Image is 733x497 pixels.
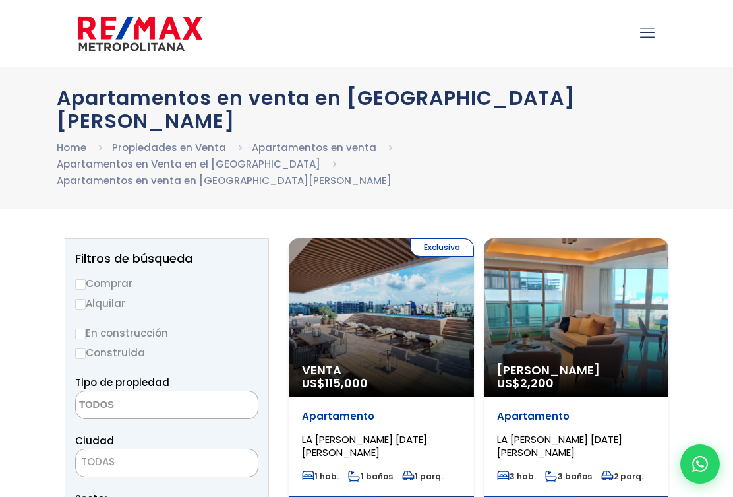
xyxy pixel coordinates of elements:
[57,157,320,171] a: Apartamentos en Venta en el [GEOGRAPHIC_DATA]
[57,141,86,154] a: Home
[57,86,676,133] h1: Apartamentos en venta en [GEOGRAPHIC_DATA][PERSON_NAME]
[75,275,258,292] label: Comprar
[302,364,461,377] span: Venta
[75,325,258,341] label: En construcción
[78,14,202,53] img: remax-metropolitana-logo
[75,434,114,447] span: Ciudad
[601,471,643,482] span: 2 parq.
[75,295,258,312] label: Alquilar
[545,471,592,482] span: 3 baños
[112,141,226,154] a: Propiedades en Venta
[497,471,536,482] span: 3 hab.
[636,22,659,44] a: mobile menu
[75,252,258,265] h2: Filtros de búsqueda
[75,449,258,477] span: TODAS
[325,375,368,391] span: 115,000
[497,432,622,459] span: LA [PERSON_NAME] [DATE][PERSON_NAME]
[252,141,376,154] a: Apartamentos en venta
[302,375,368,391] span: US$
[75,348,86,359] input: Construida
[497,375,554,391] span: US$
[497,410,656,423] p: Apartamento
[497,364,656,377] span: [PERSON_NAME]
[302,471,339,482] span: 1 hab.
[81,455,115,469] span: TODAS
[75,279,86,290] input: Comprar
[75,329,86,339] input: En construcción
[410,238,474,257] span: Exclusiva
[520,375,554,391] span: 2,200
[76,453,258,471] span: TODAS
[57,174,392,187] a: Apartamentos en venta en [GEOGRAPHIC_DATA][PERSON_NAME]
[75,299,86,310] input: Alquilar
[75,345,258,361] label: Construida
[302,410,461,423] p: Apartamento
[302,432,427,459] span: LA [PERSON_NAME] [DATE][PERSON_NAME]
[348,471,393,482] span: 1 baños
[76,391,204,420] textarea: Search
[75,376,169,389] span: Tipo de propiedad
[402,471,443,482] span: 1 parq.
